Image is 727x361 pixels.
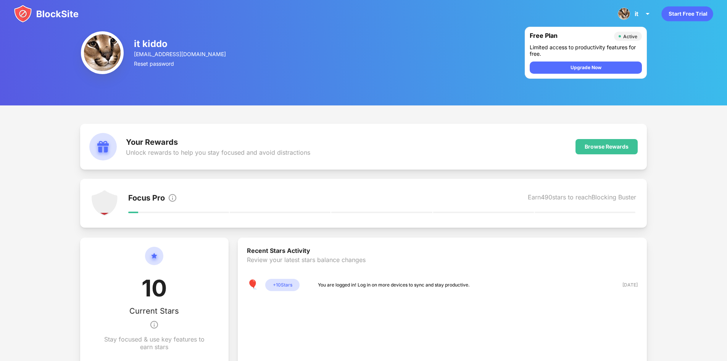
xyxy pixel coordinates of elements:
[89,133,117,160] img: rewards.svg
[265,279,300,291] div: + 10 Stars
[661,6,713,21] div: animation
[14,5,79,23] img: blocksite-icon.svg
[618,8,630,20] img: ACg8ocK3vIhSiCLS3JgPefYMWCo-O8_P8RfPA5u8Mlz6nah4ZT3uCFs=s96-c
[134,38,227,49] div: it kiddo
[128,193,165,204] div: Focus Pro
[247,256,638,279] div: Review your latest stars balance changes
[91,189,118,217] img: points-level-1.svg
[247,279,259,291] div: 🎈
[318,281,470,289] div: You are logged in! Log in on more devices to sync and stay productive.
[528,193,636,204] div: Earn 490 stars to reach Blocking Buster
[585,144,629,150] div: Browse Rewards
[611,281,638,289] div: [DATE]
[145,247,163,274] img: circle-star.svg
[571,64,601,71] div: Upgrade Now
[168,193,177,202] img: info.svg
[126,149,310,156] div: Unlock rewards to help you stay focused and avoid distractions
[134,60,227,67] div: Reset password
[150,316,159,334] img: info.svg
[530,44,642,57] div: Limited access to productivity features for free.
[142,274,167,306] div: 10
[623,34,637,39] div: Active
[129,306,179,316] div: Current Stars
[134,51,227,57] div: [EMAIL_ADDRESS][DOMAIN_NAME]
[126,138,310,147] div: Your Rewards
[635,10,638,18] div: it
[81,31,124,74] img: ACg8ocK3vIhSiCLS3JgPefYMWCo-O8_P8RfPA5u8Mlz6nah4ZT3uCFs=s96-c
[530,32,610,41] div: Free Plan
[247,247,638,256] div: Recent Stars Activity
[98,335,210,351] div: Stay focused & use key features to earn stars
